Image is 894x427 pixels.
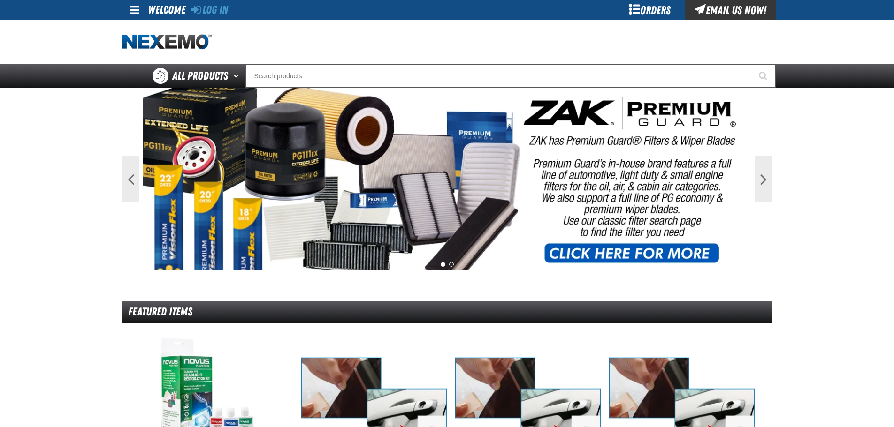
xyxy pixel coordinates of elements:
button: Start Searching [752,64,776,88]
button: Open All Products pages [230,64,245,88]
button: 2 of 2 [449,262,454,267]
span: All Products [172,67,228,84]
div: Featured Items [122,301,772,323]
a: Log In [191,3,228,16]
button: 1 of 2 [441,262,445,267]
img: Nexemo logo [122,34,212,50]
img: PG Filters & Wipers [143,88,751,270]
button: Previous [122,156,139,202]
button: Next [755,156,772,202]
input: Search [245,64,776,88]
